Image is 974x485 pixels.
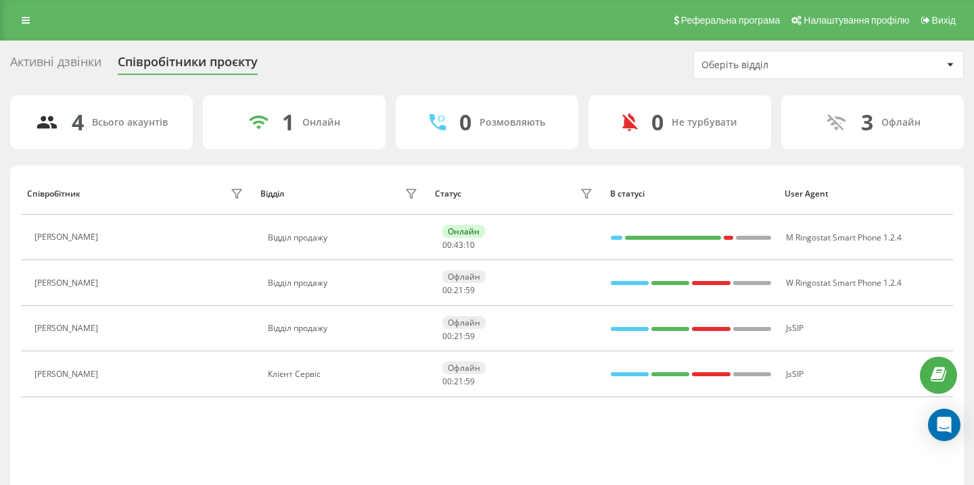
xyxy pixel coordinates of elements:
div: : : [442,240,475,250]
div: 0 [459,109,471,135]
span: JsSIP [786,368,804,380]
div: : : [442,377,475,386]
span: W Ringostat Smart Phone 1.2.4 [786,277,902,288]
div: Статус [435,189,461,199]
div: Клієнт Сервіс [268,369,421,379]
div: Відділ продажу [268,278,421,288]
div: 0 [651,109,664,135]
span: Реферальна програма [681,15,781,26]
span: 21 [454,330,463,342]
span: 59 [465,376,475,387]
span: 43 [454,239,463,251]
div: Всього акаунтів [92,117,168,128]
div: Офлайн [442,316,486,329]
div: 1 [282,109,294,135]
div: User Agent [785,189,947,199]
div: 3 [861,109,873,135]
div: Онлайн [302,117,340,128]
div: Офлайн [442,270,486,283]
span: 59 [465,284,475,296]
span: Налаштування профілю [804,15,909,26]
div: : : [442,332,475,341]
div: Оберіть відділ [701,59,863,71]
div: [PERSON_NAME] [34,369,101,379]
div: В статусі [610,189,772,199]
div: Розмовляють [480,117,545,128]
div: Офлайн [442,361,486,374]
div: Активні дзвінки [10,55,101,76]
span: M Ringostat Smart Phone 1.2.4 [786,232,902,243]
span: 00 [442,239,452,251]
span: 00 [442,376,452,387]
div: Офлайн [881,117,921,128]
div: Відділ продажу [268,324,421,333]
span: JsSIP [786,322,804,334]
div: [PERSON_NAME] [34,324,101,333]
span: 21 [454,376,463,387]
div: Співробітник [27,189,80,199]
div: Не турбувати [672,117,737,128]
span: 00 [442,284,452,296]
div: Співробітники проєкту [118,55,258,76]
div: [PERSON_NAME] [34,278,101,288]
span: 21 [454,284,463,296]
div: Open Intercom Messenger [928,409,960,441]
div: Онлайн [442,225,485,238]
div: : : [442,286,475,295]
span: 59 [465,330,475,342]
div: 4 [72,109,84,135]
div: Відділ [260,189,284,199]
div: [PERSON_NAME] [34,232,101,242]
span: Вихід [932,15,956,26]
span: 10 [465,239,475,251]
div: Відділ продажу [268,233,421,242]
span: 00 [442,330,452,342]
